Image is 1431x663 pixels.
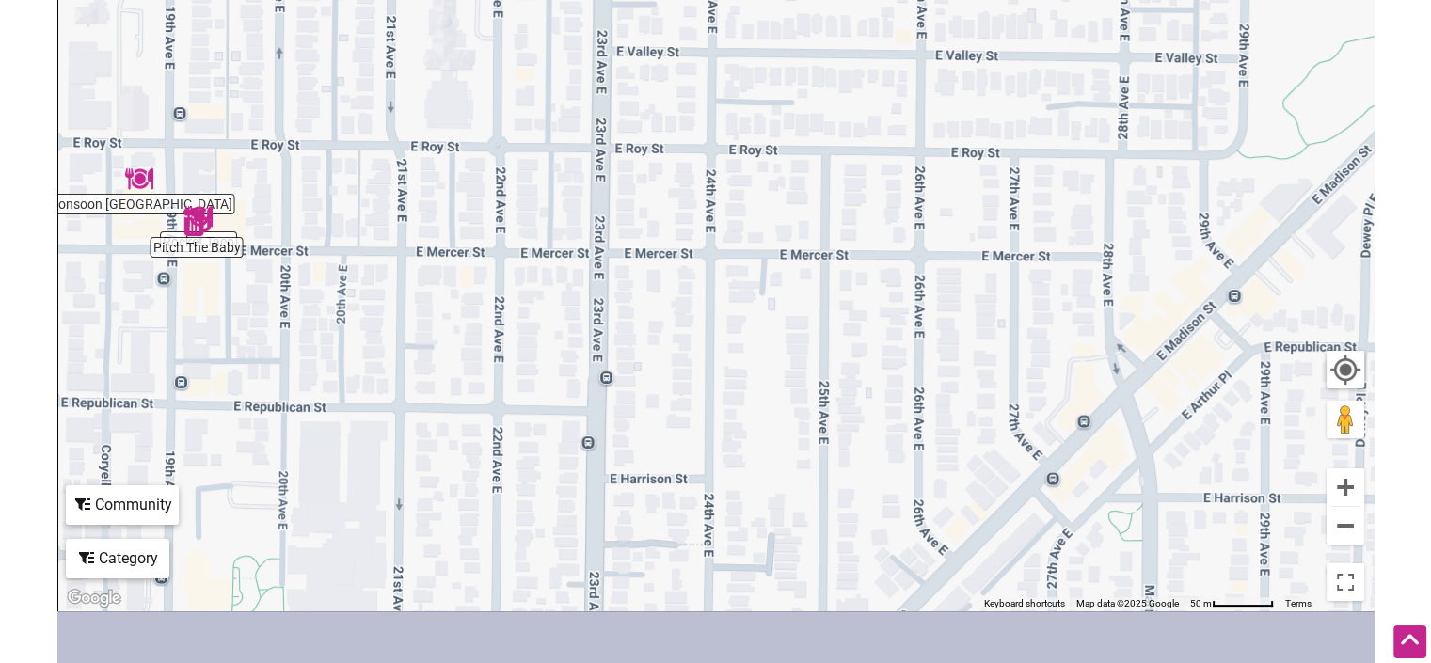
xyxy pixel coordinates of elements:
[68,541,167,576] div: Category
[63,586,125,610] a: Open this area in Google Maps (opens a new window)
[1185,597,1280,610] button: Map Scale: 50 m per 62 pixels
[125,165,153,193] div: Monsoon Seattle
[1327,351,1364,388] button: Your Location
[1325,562,1365,603] button: Toggle fullscreen view
[1076,598,1179,608] span: Map data ©2025 Google
[183,208,211,236] div: Pitch The Baby
[66,485,179,525] div: Filter by Community
[1327,468,1364,506] button: Zoom in
[184,202,213,230] div: Rocket Taco
[1327,401,1364,438] button: Drag Pegman onto the map to open Street View
[1285,598,1312,608] a: Terms
[63,586,125,610] img: Google
[66,539,169,578] div: Filter by category
[68,487,177,523] div: Community
[1393,625,1426,658] div: Scroll Back to Top
[1190,598,1212,608] span: 50 m
[1327,507,1364,545] button: Zoom out
[984,597,1065,610] button: Keyboard shortcuts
